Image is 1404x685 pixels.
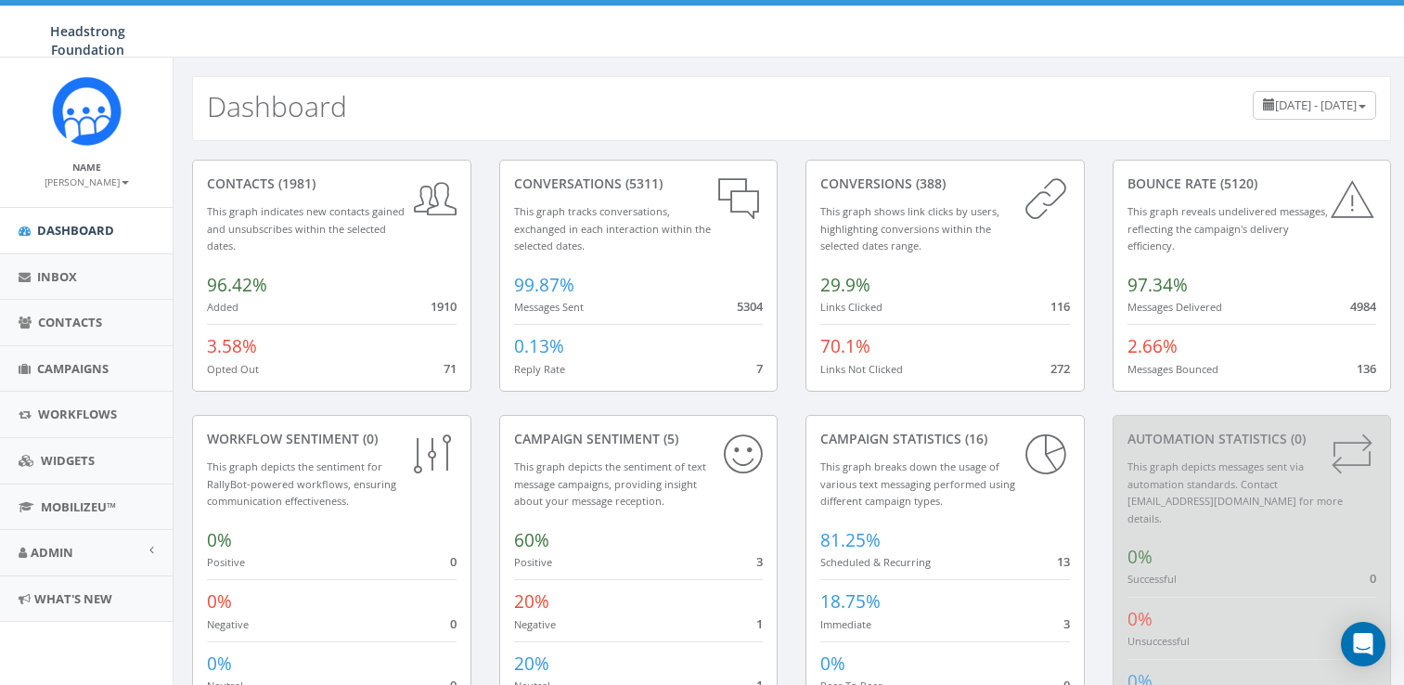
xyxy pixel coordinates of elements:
span: 20% [514,652,549,676]
span: Inbox [37,268,77,285]
div: Bounce Rate [1127,174,1377,193]
small: Links Not Clicked [820,362,903,376]
span: (5311) [622,174,663,192]
span: 1 [756,615,763,632]
small: Links Clicked [820,300,882,314]
small: This graph shows link clicks by users, highlighting conversions within the selected dates range. [820,204,999,252]
div: Open Intercom Messenger [1341,622,1385,666]
span: What's New [34,590,112,607]
span: 0% [1127,545,1153,569]
small: This graph tracks conversations, exchanged in each interaction within the selected dates. [514,204,711,252]
span: Contacts [38,314,102,330]
span: 3 [756,553,763,570]
small: Name [72,161,101,174]
span: 0 [1370,570,1376,587]
small: Negative [207,617,249,631]
span: 81.25% [820,528,881,552]
small: Negative [514,617,556,631]
span: (5120) [1217,174,1257,192]
span: Widgets [41,452,95,469]
small: Positive [514,555,552,569]
span: (16) [961,430,987,447]
h2: Dashboard [207,91,347,122]
small: Positive [207,555,245,569]
span: Workflows [38,406,117,422]
div: contacts [207,174,457,193]
span: 7 [756,360,763,377]
span: Dashboard [37,222,114,239]
span: (0) [1287,430,1306,447]
span: 4984 [1350,298,1376,315]
span: (388) [912,174,946,192]
small: Immediate [820,617,871,631]
small: This graph depicts messages sent via automation standards. Contact [EMAIL_ADDRESS][DOMAIN_NAME] f... [1127,459,1343,525]
span: 96.42% [207,273,267,297]
span: 116 [1050,298,1070,315]
span: 0% [1127,607,1153,631]
span: (0) [359,430,378,447]
span: Campaigns [37,360,109,377]
small: Opted Out [207,362,259,376]
span: 136 [1357,360,1376,377]
small: This graph depicts the sentiment of text message campaigns, providing insight about your message ... [514,459,706,508]
span: (1981) [275,174,316,192]
span: 0.13% [514,334,564,358]
small: Unsuccessful [1127,634,1190,648]
span: 71 [444,360,457,377]
span: 0% [820,652,845,676]
span: 0 [450,553,457,570]
small: Messages Delivered [1127,300,1222,314]
div: Automation Statistics [1127,430,1377,448]
div: conversions [820,174,1070,193]
span: 97.34% [1127,273,1188,297]
span: 70.1% [820,334,870,358]
span: MobilizeU™ [41,498,116,515]
small: This graph reveals undelivered messages, reflecting the campaign's delivery efficiency. [1127,204,1328,252]
span: 272 [1050,360,1070,377]
span: [DATE] - [DATE] [1275,97,1357,113]
span: 0% [207,652,232,676]
span: Headstrong Foundation [50,22,125,58]
small: This graph breaks down the usage of various text messaging performed using different campaign types. [820,459,1015,508]
small: Reply Rate [514,362,565,376]
small: [PERSON_NAME] [45,175,129,188]
small: This graph depicts the sentiment for RallyBot-powered workflows, ensuring communication effective... [207,459,396,508]
span: 60% [514,528,549,552]
small: Messages Bounced [1127,362,1218,376]
span: 99.87% [514,273,574,297]
span: 3 [1063,615,1070,632]
small: Successful [1127,572,1177,586]
span: 0% [207,528,232,552]
span: 2.66% [1127,334,1178,358]
span: 18.75% [820,589,881,614]
span: 0% [207,589,232,614]
span: 3.58% [207,334,257,358]
span: 0 [450,615,457,632]
span: Admin [31,544,73,561]
div: conversations [514,174,764,193]
div: Campaign Statistics [820,430,1070,448]
small: Messages Sent [514,300,584,314]
span: 5304 [737,298,763,315]
span: 1910 [431,298,457,315]
div: Campaign Sentiment [514,430,764,448]
img: Rally_platform_Icon_1.png [52,76,122,146]
span: 20% [514,589,549,614]
span: 13 [1057,553,1070,570]
a: [PERSON_NAME] [45,173,129,189]
small: Scheduled & Recurring [820,555,931,569]
small: Added [207,300,238,314]
small: This graph indicates new contacts gained and unsubscribes within the selected dates. [207,204,405,252]
span: (5) [660,430,678,447]
div: Workflow Sentiment [207,430,457,448]
span: 29.9% [820,273,870,297]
